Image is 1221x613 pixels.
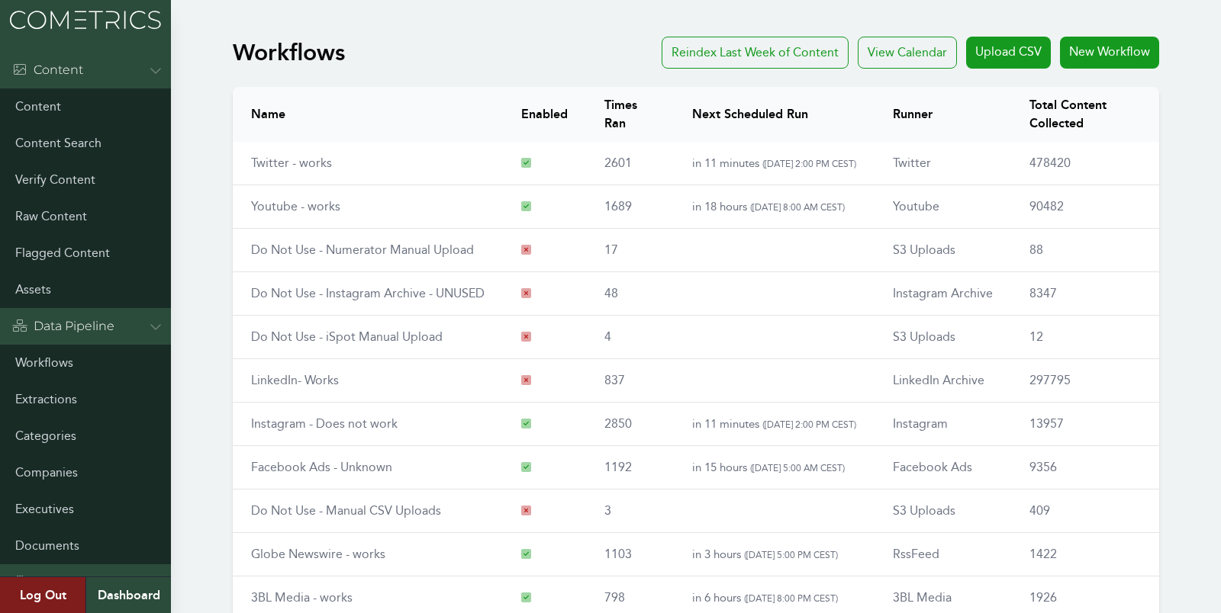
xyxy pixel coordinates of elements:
a: Upload CSV [966,37,1051,69]
div: Data Pipeline [12,317,114,335]
td: 409 [1011,489,1159,533]
span: ( [DATE] 8:00 PM CEST ) [744,592,838,604]
td: 88 [1011,229,1159,272]
th: Times Ran [586,87,673,142]
th: Enabled [503,87,586,142]
td: Twitter [875,142,1011,185]
th: Next Scheduled Run [674,87,875,142]
p: in 11 minutes [692,415,856,433]
td: 1192 [586,446,673,489]
td: 1689 [586,185,673,229]
p: in 15 hours [692,458,856,477]
div: Content [12,61,83,79]
td: 478420 [1011,142,1159,185]
td: Facebook Ads [875,446,1011,489]
th: Total Content Collected [1011,87,1159,142]
a: Instagram - Does not work [251,416,398,431]
td: 13957 [1011,403,1159,446]
td: Instagram [875,403,1011,446]
span: ( [DATE] 5:00 PM CEST ) [744,549,838,560]
td: S3 Uploads [875,229,1011,272]
td: 12 [1011,316,1159,359]
td: 837 [586,359,673,403]
a: Dashboard [85,577,171,613]
td: 2601 [586,142,673,185]
div: Admin [12,573,75,592]
a: Do Not Use - Numerator Manual Upload [251,242,474,257]
a: Globe Newswire - works [251,547,385,561]
td: RssFeed [875,533,1011,576]
a: Do Not Use - Manual CSV Uploads [251,503,441,518]
a: 3BL Media - works [251,590,353,605]
td: 1103 [586,533,673,576]
a: Twitter - works [251,156,332,170]
td: S3 Uploads [875,489,1011,533]
p: in 11 minutes [692,154,856,172]
a: LinkedIn- Works [251,373,339,387]
span: ( [DATE] 2:00 PM CEST ) [762,158,856,169]
th: Name [233,87,503,142]
a: New Workflow [1060,37,1159,69]
a: Reindex Last Week of Content [662,37,849,69]
td: S3 Uploads [875,316,1011,359]
td: 8347 [1011,272,1159,316]
td: 4 [586,316,673,359]
div: View Calendar [858,37,957,69]
span: ( [DATE] 8:00 AM CEST ) [750,201,845,213]
td: 3 [586,489,673,533]
a: Youtube - works [251,199,340,213]
td: Youtube [875,185,1011,229]
td: LinkedIn Archive [875,359,1011,403]
td: 1422 [1011,533,1159,576]
p: in 3 hours [692,545,856,563]
td: Instagram Archive [875,272,1011,316]
p: in 6 hours [692,589,856,607]
a: Do Not Use - Instagram Archive - UNUSED [251,286,485,300]
span: ( [DATE] 2:00 PM CEST ) [762,419,856,430]
th: Runner [875,87,1011,142]
span: ( [DATE] 5:00 AM CEST ) [750,462,845,473]
td: 2850 [586,403,673,446]
td: 9356 [1011,446,1159,489]
a: Do Not Use - iSpot Manual Upload [251,329,443,344]
a: Facebook Ads - Unknown [251,460,392,474]
td: 17 [586,229,673,272]
p: in 18 hours [692,197,856,216]
h1: Workflows [233,39,345,66]
td: 297795 [1011,359,1159,403]
td: 48 [586,272,673,316]
td: 90482 [1011,185,1159,229]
